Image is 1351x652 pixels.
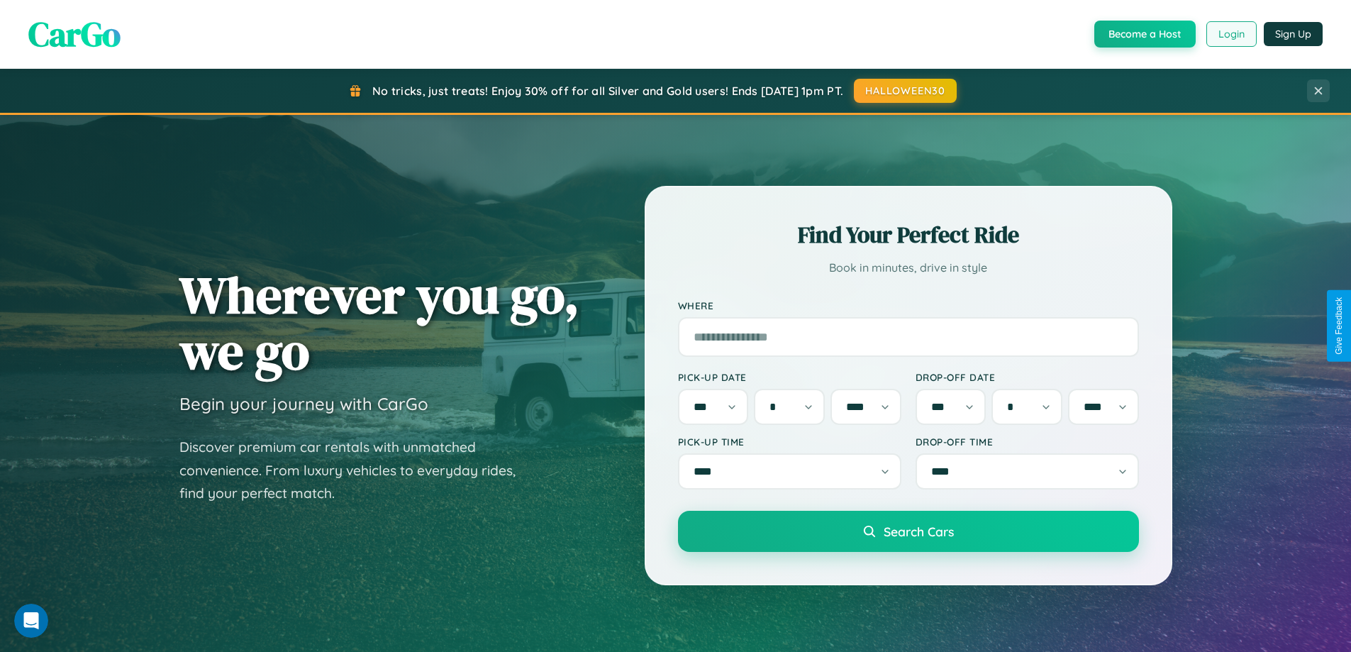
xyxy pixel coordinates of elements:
[678,371,901,383] label: Pick-up Date
[678,219,1139,250] h2: Find Your Perfect Ride
[678,258,1139,278] p: Book in minutes, drive in style
[179,267,579,379] h1: Wherever you go, we go
[179,393,428,414] h3: Begin your journey with CarGo
[372,84,843,98] span: No tricks, just treats! Enjoy 30% off for all Silver and Gold users! Ends [DATE] 1pm PT.
[179,436,534,505] p: Discover premium car rentals with unmatched convenience. From luxury vehicles to everyday rides, ...
[854,79,957,103] button: HALLOWEEN30
[1094,21,1196,48] button: Become a Host
[14,604,48,638] iframe: Intercom live chat
[1334,297,1344,355] div: Give Feedback
[28,11,121,57] span: CarGo
[1264,22,1323,46] button: Sign Up
[884,524,954,539] span: Search Cars
[678,436,901,448] label: Pick-up Time
[1206,21,1257,47] button: Login
[678,299,1139,311] label: Where
[678,511,1139,552] button: Search Cars
[916,371,1139,383] label: Drop-off Date
[916,436,1139,448] label: Drop-off Time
